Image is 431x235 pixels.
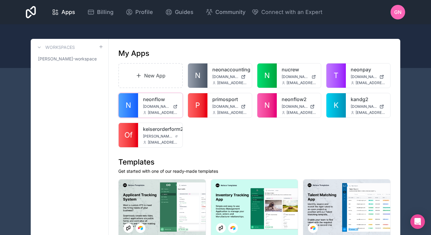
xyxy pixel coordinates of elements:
img: Airtable Logo [138,226,143,230]
a: [DOMAIN_NAME] [212,104,247,109]
span: T [334,71,339,80]
a: K [326,93,346,118]
span: [EMAIL_ADDRESS][DOMAIN_NAME] [287,110,316,115]
a: [PERSON_NAME][DOMAIN_NAME] [143,134,178,139]
div: Open Intercom Messenger [410,214,425,229]
span: [EMAIL_ADDRESS][DOMAIN_NAME] [287,80,316,85]
a: [DOMAIN_NAME] [212,74,247,79]
span: N [264,100,270,110]
a: neonaccounting [212,66,247,73]
span: [DOMAIN_NAME] [351,104,377,109]
span: [EMAIL_ADDRESS][DOMAIN_NAME] [356,110,385,115]
a: Apps [47,5,80,19]
a: [DOMAIN_NAME] [351,74,385,79]
a: N [257,63,277,88]
a: N [188,63,207,88]
a: [DOMAIN_NAME] [282,104,316,109]
a: Of [119,123,138,147]
span: [DOMAIN_NAME] [143,104,171,109]
span: N [195,71,200,80]
span: K [334,100,339,110]
a: kandg2 [351,96,385,103]
a: P [188,93,207,118]
span: [EMAIL_ADDRESS][DOMAIN_NAME] [148,110,178,115]
a: T [326,63,346,88]
a: New App [118,63,183,88]
span: [EMAIL_ADDRESS][DOMAIN_NAME] [217,110,247,115]
a: neonflow [143,96,178,103]
a: neonflow2 [282,96,316,103]
a: [PERSON_NAME]-workspace [36,53,103,64]
span: [DOMAIN_NAME] [282,74,309,79]
a: Profile [121,5,158,19]
span: N [264,71,270,80]
h1: Templates [118,157,391,167]
a: [DOMAIN_NAME] [143,104,178,109]
span: Apps [61,8,75,16]
a: Guides [160,5,198,19]
span: [DOMAIN_NAME] [351,74,377,79]
span: [DOMAIN_NAME] [282,104,308,109]
span: Guides [175,8,193,16]
a: N [119,93,138,118]
img: Airtable Logo [231,226,235,230]
a: keiserorderform2 [143,125,178,133]
span: Community [215,8,245,16]
button: Connect with an Expert [252,8,322,16]
span: Billing [97,8,113,16]
a: [DOMAIN_NAME] [351,104,385,109]
span: [EMAIL_ADDRESS][DOMAIN_NAME] [356,80,385,85]
span: [PERSON_NAME][DOMAIN_NAME] [143,134,173,139]
span: Profile [135,8,153,16]
span: P [195,100,200,110]
h3: Workspaces [45,44,75,50]
a: neonpay [351,66,385,73]
a: N [257,93,277,118]
span: [EMAIL_ADDRESS][DOMAIN_NAME] [217,80,247,85]
a: Workspaces [36,44,75,51]
span: Of [124,130,133,140]
p: Get started with one of our ready-made templates [118,168,391,174]
span: Connect with an Expert [261,8,322,16]
img: Airtable Logo [311,226,315,230]
a: primosport [212,96,247,103]
a: nucrew [282,66,316,73]
span: [DOMAIN_NAME] [212,104,238,109]
a: Billing [82,5,118,19]
span: [PERSON_NAME]-workspace [38,56,97,62]
a: Community [201,5,250,19]
h1: My Apps [118,49,149,58]
a: [DOMAIN_NAME] [282,74,316,79]
span: N [126,100,131,110]
span: [DOMAIN_NAME] [212,74,238,79]
span: GN [394,9,401,16]
span: [EMAIL_ADDRESS][DOMAIN_NAME] [148,140,178,145]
